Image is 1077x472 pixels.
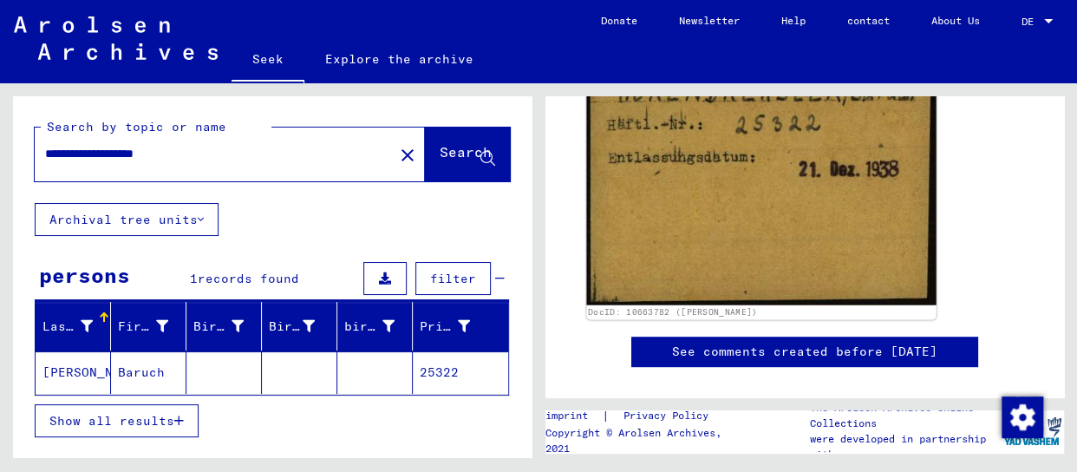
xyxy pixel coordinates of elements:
font: Birth [269,318,308,334]
font: records found [198,271,299,286]
a: Explore the archive [304,38,494,80]
div: birth date [344,312,416,340]
font: Newsletter [679,14,740,27]
button: filter [415,262,491,295]
font: birth date [344,318,422,334]
font: Search [440,143,492,161]
mat-header-cell: Prisoner # [413,302,508,351]
font: Baruch [118,364,165,380]
font: Help [781,14,806,27]
font: 1 [190,271,198,286]
img: Arolsen_neg.svg [14,16,218,60]
button: Clear [390,137,425,172]
font: Explore the archive [325,51,473,67]
button: Search [425,128,510,181]
mat-header-cell: birth date [337,302,413,351]
mat-icon: close [397,145,418,166]
font: Last name [42,318,113,334]
img: 001.jpg [586,16,936,305]
font: Seek [252,51,284,67]
font: Birth name [193,318,271,334]
font: filter [430,271,476,286]
font: Show all results [49,413,174,429]
font: | [602,408,610,423]
font: contact [847,14,890,27]
div: Change consent [1001,396,1042,437]
mat-header-cell: Birth [262,302,337,351]
button: Show all results [35,404,199,437]
font: Donate [601,14,637,27]
font: Copyright © Arolsen Archives, 2021 [545,426,721,455]
font: Search by topic or name [47,119,226,134]
font: 25322 [420,364,459,380]
a: Privacy Policy [610,407,729,425]
font: persons [39,262,130,288]
div: Prisoner # [420,312,492,340]
font: DE [1022,15,1034,28]
div: Birth name [193,312,265,340]
a: imprint [545,407,602,425]
font: Archival tree units [49,212,198,227]
font: Privacy Policy [623,409,708,422]
font: [PERSON_NAME] [42,364,144,380]
font: First name [118,318,196,334]
img: Change consent [1002,397,1043,438]
div: Birth [269,312,336,340]
mat-header-cell: Birth name [186,302,262,351]
font: See comments created before [DATE] [672,344,937,359]
mat-header-cell: Last name [36,302,111,351]
div: Last name [42,312,114,340]
mat-header-cell: First name [111,302,186,351]
div: First name [118,312,190,340]
a: DocID: 10663782 ([PERSON_NAME]) [588,307,757,318]
button: Archival tree units [35,203,219,236]
font: imprint [545,409,588,422]
a: See comments created before [DATE] [672,343,937,361]
img: yv_logo.png [1000,410,1065,453]
a: Seek [232,38,304,83]
font: were developed in partnership with [810,432,986,461]
font: About Us [931,14,980,27]
font: Prisoner # [420,318,498,334]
